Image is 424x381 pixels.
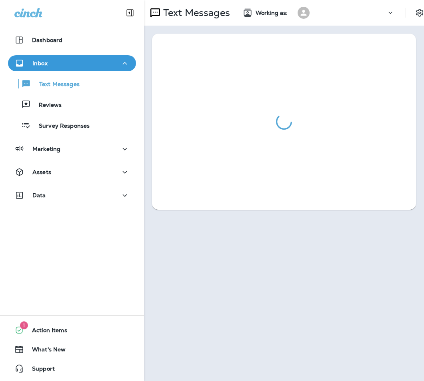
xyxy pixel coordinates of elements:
[31,122,90,130] p: Survey Responses
[8,187,136,203] button: Data
[119,5,141,21] button: Collapse Sidebar
[8,361,136,377] button: Support
[20,321,28,329] span: 1
[32,169,51,175] p: Assets
[32,60,48,66] p: Inbox
[8,322,136,338] button: 1Action Items
[8,141,136,157] button: Marketing
[32,146,60,152] p: Marketing
[8,75,136,92] button: Text Messages
[24,346,66,356] span: What's New
[32,37,62,43] p: Dashboard
[31,102,62,109] p: Reviews
[256,10,290,16] span: Working as:
[31,81,80,88] p: Text Messages
[8,96,136,113] button: Reviews
[24,365,55,375] span: Support
[32,192,46,199] p: Data
[8,164,136,180] button: Assets
[8,32,136,48] button: Dashboard
[24,327,67,337] span: Action Items
[160,7,230,19] p: Text Messages
[8,55,136,71] button: Inbox
[8,117,136,134] button: Survey Responses
[8,341,136,357] button: What's New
